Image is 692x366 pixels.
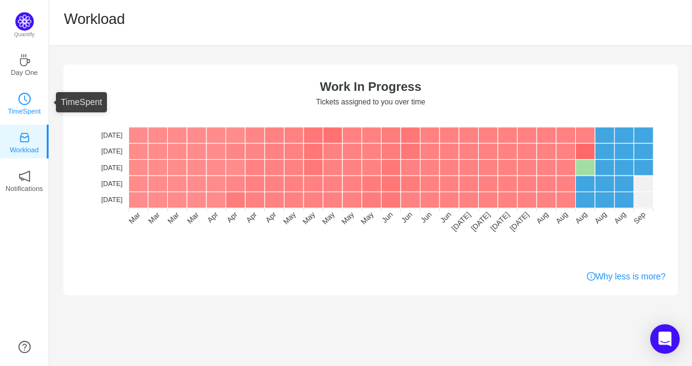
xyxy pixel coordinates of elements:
tspan: Mar [166,211,181,226]
tspan: Jun [399,210,414,225]
tspan: [DATE] [450,210,473,233]
tspan: Aug [535,210,550,225]
i: icon: coffee [18,54,31,66]
tspan: [DATE] [101,164,123,171]
a: Why less is more? [587,270,666,283]
p: TimeSpent [8,106,41,117]
tspan: May [320,210,336,226]
a: icon: clock-circleTimeSpent [18,96,31,109]
tspan: Apr [245,210,259,224]
tspan: [DATE] [101,131,123,139]
i: icon: info-circle [587,272,596,281]
text: Tickets assigned to you over time [316,98,425,106]
tspan: Apr [264,210,278,224]
tspan: Mar [186,211,201,226]
text: Work In Progress [320,80,421,93]
div: Open Intercom Messenger [650,324,680,354]
tspan: Aug [612,210,627,225]
i: icon: notification [18,170,31,182]
tspan: Apr [205,210,219,224]
tspan: [DATE] [508,210,531,233]
p: Day One [10,67,37,78]
tspan: Jun [419,210,434,225]
tspan: Sep [632,210,647,225]
a: icon: question-circle [18,341,31,353]
tspan: Aug [593,210,608,225]
tspan: [DATE] [101,196,123,203]
tspan: [DATE] [101,147,123,155]
h1: Workload [64,10,125,28]
tspan: [DATE] [101,180,123,187]
i: icon: clock-circle [18,93,31,105]
p: Workload [10,144,39,155]
tspan: Aug [573,210,589,225]
img: Quantify [15,12,34,31]
a: icon: coffeeDay One [18,58,31,70]
tspan: Jun [380,210,395,225]
tspan: Apr [225,210,239,224]
i: icon: inbox [18,131,31,144]
tspan: May [281,210,297,226]
tspan: May [340,210,356,226]
tspan: May [301,210,317,226]
p: Notifications [6,183,43,194]
a: icon: inboxWorkload [18,135,31,147]
tspan: Aug [554,210,570,225]
tspan: [DATE] [470,210,492,233]
tspan: [DATE] [489,210,511,233]
tspan: Mar [146,211,162,226]
a: icon: notificationNotifications [18,174,31,186]
tspan: May [360,210,375,226]
tspan: Jun [438,210,453,225]
p: Quantify [14,31,35,39]
tspan: Mar [127,211,143,226]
